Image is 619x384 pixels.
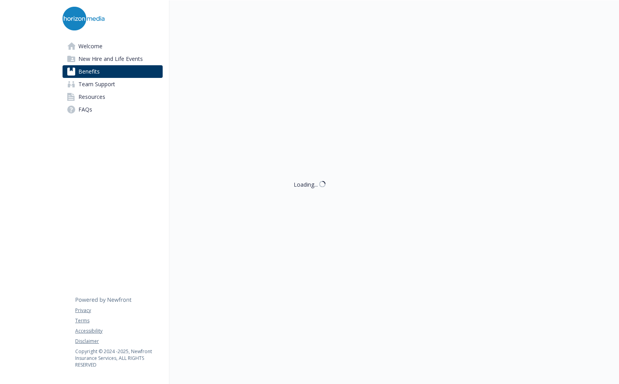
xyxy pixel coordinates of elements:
[75,317,162,324] a: Terms
[78,65,100,78] span: Benefits
[75,338,162,345] a: Disclaimer
[63,53,163,65] a: New Hire and Life Events
[75,307,162,314] a: Privacy
[78,91,105,103] span: Resources
[78,103,92,116] span: FAQs
[78,40,103,53] span: Welcome
[294,180,318,188] div: Loading...
[75,327,162,335] a: Accessibility
[63,78,163,91] a: Team Support
[75,348,162,368] p: Copyright © 2024 - 2025 , Newfront Insurance Services, ALL RIGHTS RESERVED
[78,53,143,65] span: New Hire and Life Events
[63,65,163,78] a: Benefits
[78,78,115,91] span: Team Support
[63,103,163,116] a: FAQs
[63,40,163,53] a: Welcome
[63,91,163,103] a: Resources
